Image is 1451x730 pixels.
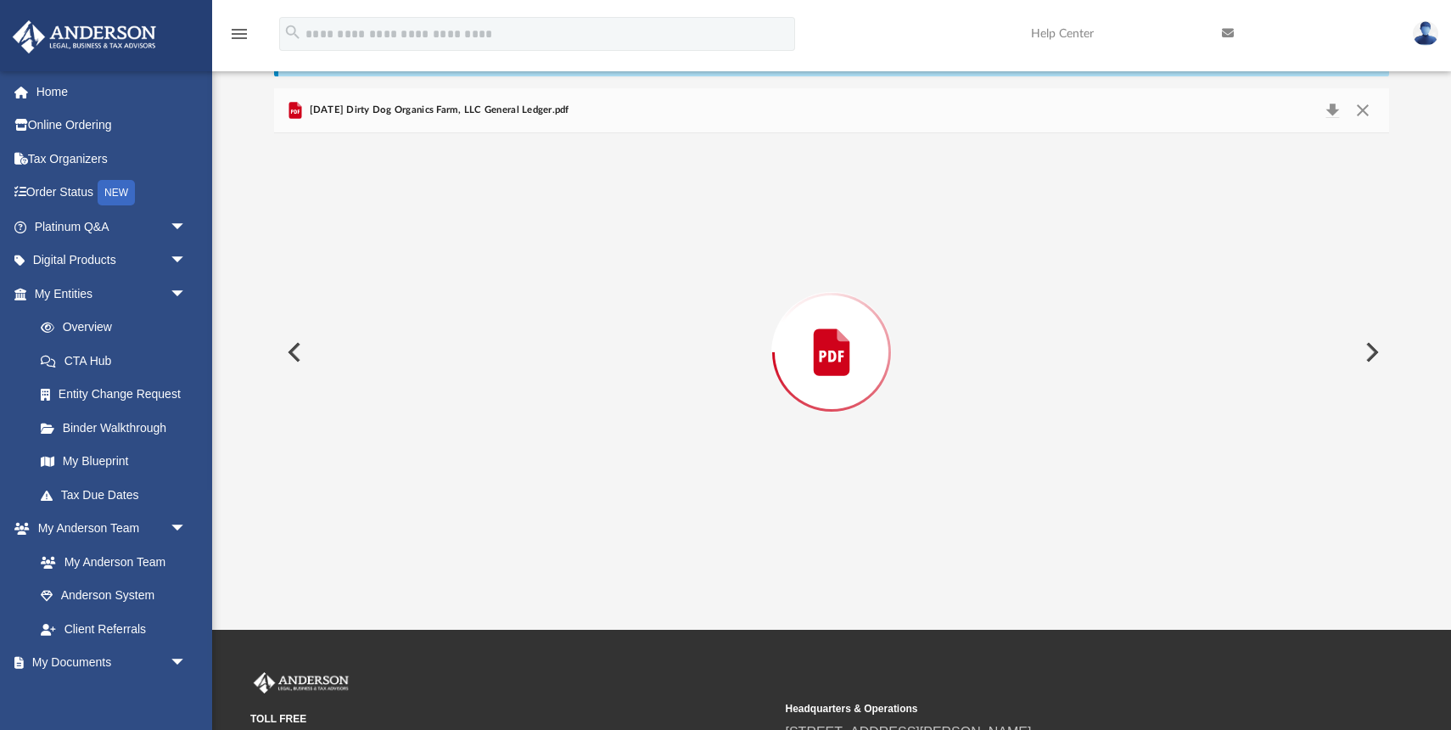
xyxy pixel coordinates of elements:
a: Online Ordering [12,109,212,143]
span: arrow_drop_down [170,646,204,681]
a: Binder Walkthrough [24,411,212,445]
div: NEW [98,180,135,205]
a: My Entitiesarrow_drop_down [12,277,212,311]
a: Overview [24,311,212,345]
a: My Anderson Teamarrow_drop_down [12,512,204,546]
i: menu [229,24,249,44]
button: Next File [1352,328,1389,376]
a: Tax Due Dates [24,478,212,512]
img: Anderson Advisors Platinum Portal [8,20,161,53]
button: Download [1317,98,1347,122]
span: arrow_drop_down [170,210,204,244]
span: arrow_drop_down [170,512,204,547]
i: search [283,23,302,42]
a: Platinum Q&Aarrow_drop_down [12,210,212,244]
span: arrow_drop_down [170,244,204,278]
span: arrow_drop_down [170,277,204,312]
button: Previous File [274,328,311,376]
a: menu [229,32,249,44]
a: My Blueprint [24,445,204,479]
a: Anderson System [24,579,204,613]
img: Anderson Advisors Platinum Portal [250,672,352,694]
a: My Documentsarrow_drop_down [12,646,204,680]
small: Headquarters & Operations [786,701,1309,716]
a: Digital Productsarrow_drop_down [12,244,212,278]
a: Client Referrals [24,612,204,646]
a: CTA Hub [24,344,212,378]
a: Home [12,75,212,109]
small: TOLL FREE [250,711,774,727]
a: Order StatusNEW [12,176,212,211]
span: [DATE] Dirty Dog Organics Farm, LLC General Ledger.pdf [305,103,569,118]
img: User Pic [1413,21,1438,46]
a: Entity Change Request [24,378,212,412]
a: My Anderson Team [24,545,195,579]
a: Tax Organizers [12,142,212,176]
button: Close [1347,98,1378,122]
div: Preview [274,88,1389,571]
